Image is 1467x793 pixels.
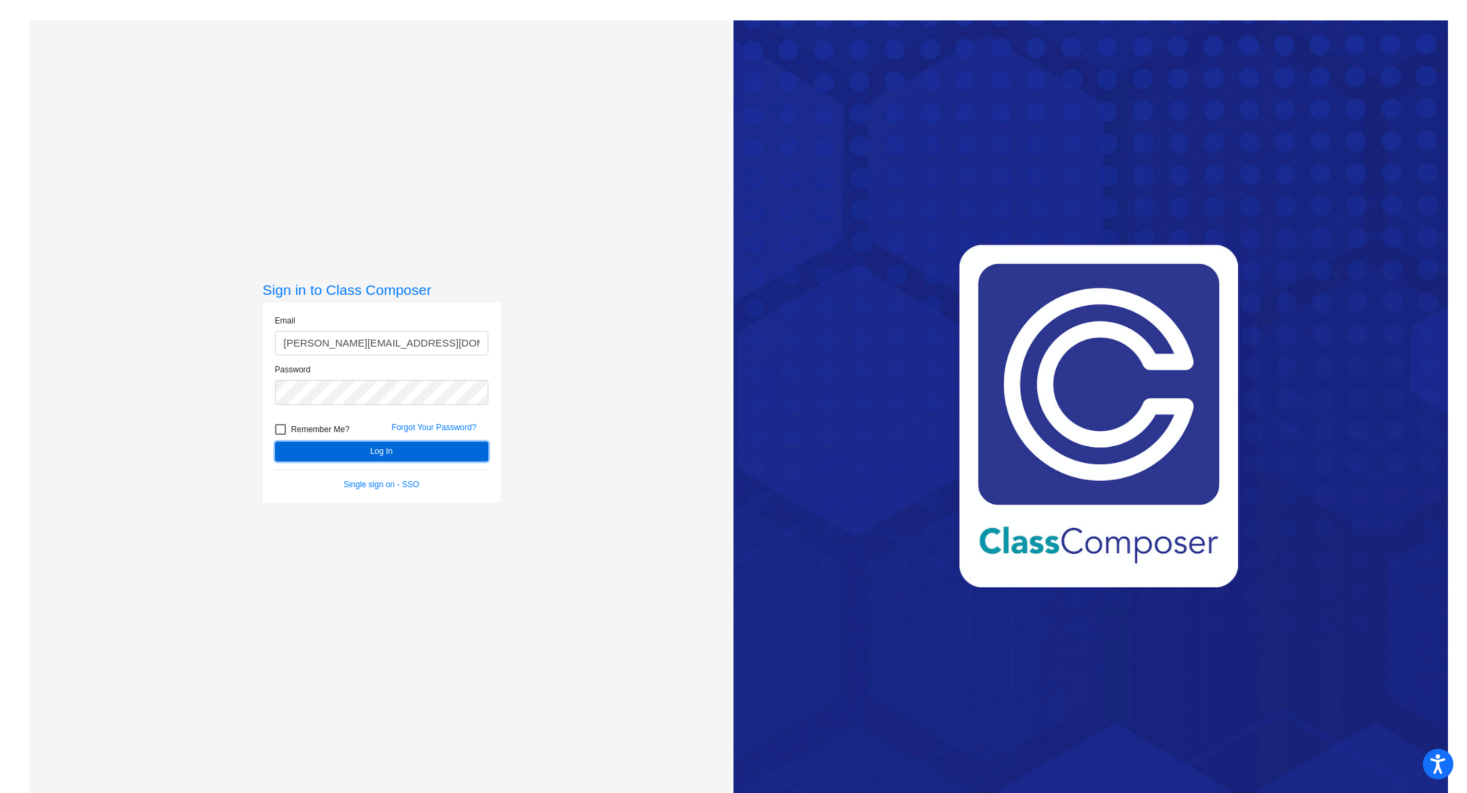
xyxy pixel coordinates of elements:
label: Email [275,315,295,327]
label: Password [275,364,311,376]
button: Log In [275,442,488,461]
a: Forgot Your Password? [392,423,477,432]
a: Single sign on - SSO [344,480,419,489]
h3: Sign in to Class Composer [263,281,501,298]
span: Remember Me? [291,421,350,438]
